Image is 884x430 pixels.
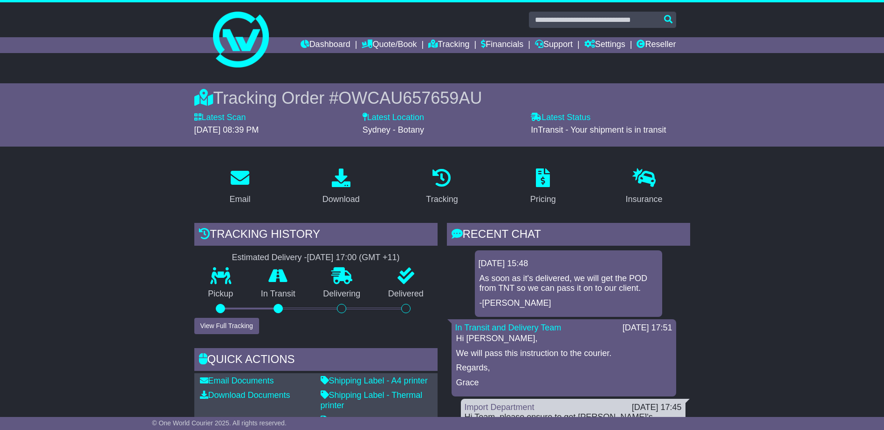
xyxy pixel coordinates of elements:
[479,259,658,269] div: [DATE] 15:48
[200,390,290,400] a: Download Documents
[455,323,562,332] a: In Transit and Delivery Team
[456,334,672,344] p: Hi [PERSON_NAME],
[480,274,658,294] p: As soon as it's delivered, we will get the POD from TNT so we can pass it on to our client.
[531,125,666,134] span: InTransit - Your shipment is in transit
[194,318,259,334] button: View Full Tracking
[321,376,428,385] a: Shipping Label - A4 printer
[632,403,682,413] div: [DATE] 17:45
[447,223,690,248] div: RECENT CHAT
[338,88,482,107] span: OWCAU657659AU
[301,37,350,53] a: Dashboard
[194,289,247,299] p: Pickup
[584,37,625,53] a: Settings
[456,378,672,388] p: Grace
[223,165,256,209] a: Email
[374,289,438,299] p: Delivered
[623,323,672,333] div: [DATE] 17:51
[363,113,424,123] label: Latest Location
[481,37,523,53] a: Financials
[194,253,438,263] div: Estimated Delivery -
[194,348,438,373] div: Quick Actions
[152,419,287,427] span: © One World Courier 2025. All rights reserved.
[531,113,590,123] label: Latest Status
[465,403,535,412] a: Import Department
[309,289,375,299] p: Delivering
[428,37,469,53] a: Tracking
[321,416,397,425] a: Consignment Note
[362,37,417,53] a: Quote/Book
[194,125,259,134] span: [DATE] 08:39 PM
[530,193,556,206] div: Pricing
[316,165,366,209] a: Download
[535,37,573,53] a: Support
[420,165,464,209] a: Tracking
[229,193,250,206] div: Email
[307,253,400,263] div: [DATE] 17:00 (GMT +11)
[363,125,424,134] span: Sydney - Botany
[247,289,309,299] p: In Transit
[194,223,438,248] div: Tracking history
[322,193,360,206] div: Download
[200,376,274,385] a: Email Documents
[456,363,672,373] p: Regards,
[620,165,669,209] a: Insurance
[524,165,562,209] a: Pricing
[456,349,672,359] p: We will pass this instruction to the courier.
[426,193,458,206] div: Tracking
[480,298,658,309] p: -[PERSON_NAME]
[626,193,663,206] div: Insurance
[637,37,676,53] a: Reseller
[321,390,423,410] a: Shipping Label - Thermal printer
[194,113,246,123] label: Latest Scan
[194,88,690,108] div: Tracking Order #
